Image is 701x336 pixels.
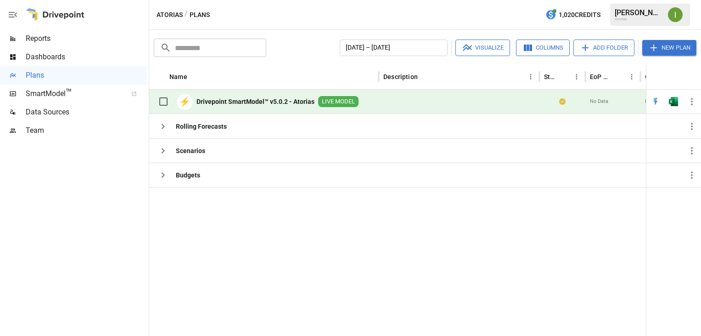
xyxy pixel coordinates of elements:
span: No Data [590,98,608,105]
div: Gross Sales [645,73,676,80]
b: Budgets [176,171,200,180]
div: Description [383,73,418,80]
span: SmartModel [26,88,121,99]
span: Data Sources [26,107,147,118]
button: Description column menu [524,70,537,83]
img: excel-icon.76473adf.svg [669,97,678,106]
button: Add Folder [573,40,634,56]
img: quick-edit-flash.b8aec18c.svg [651,97,660,106]
span: Team [26,125,147,136]
button: New Plan [642,40,696,56]
div: Atorias [615,17,662,21]
button: Sort [419,70,432,83]
button: Sort [688,70,701,83]
img: Ivonne Vazquez [668,7,683,22]
span: Plans [26,70,147,81]
button: Sort [612,70,625,83]
b: Rolling Forecasts [176,122,227,131]
div: / [185,9,188,21]
button: Sort [188,70,201,83]
div: Your plan has changes in Excel that are not reflected in the Drivepoint Data Warehouse, select "S... [559,97,566,106]
span: No Data [645,98,663,105]
button: Visualize [455,40,510,56]
div: Open in Excel [669,97,678,106]
button: 1,020Credits [542,6,604,23]
div: [PERSON_NAME] [615,8,662,17]
b: Drivepoint SmartModel™ v5.0.2 - Atorias [196,97,314,106]
button: [DATE] – [DATE] [340,40,448,56]
span: ™ [66,87,72,98]
span: Dashboards [26,51,147,63]
button: Ivonne Vazquez [662,2,688,28]
button: EoP Cash column menu [625,70,638,83]
div: ⚡ [177,94,193,110]
b: Scenarios [176,146,205,155]
button: Status column menu [570,70,583,83]
button: Atorias [157,9,183,21]
div: Open in Quick Edit [651,97,660,106]
span: LIVE MODEL [318,97,359,106]
span: Reports [26,33,147,44]
button: Columns [516,40,570,56]
button: Sort [557,70,570,83]
span: 1,020 Credits [559,9,600,21]
div: Name [169,73,187,80]
div: EoP Cash [590,73,611,80]
div: Status [544,73,556,80]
